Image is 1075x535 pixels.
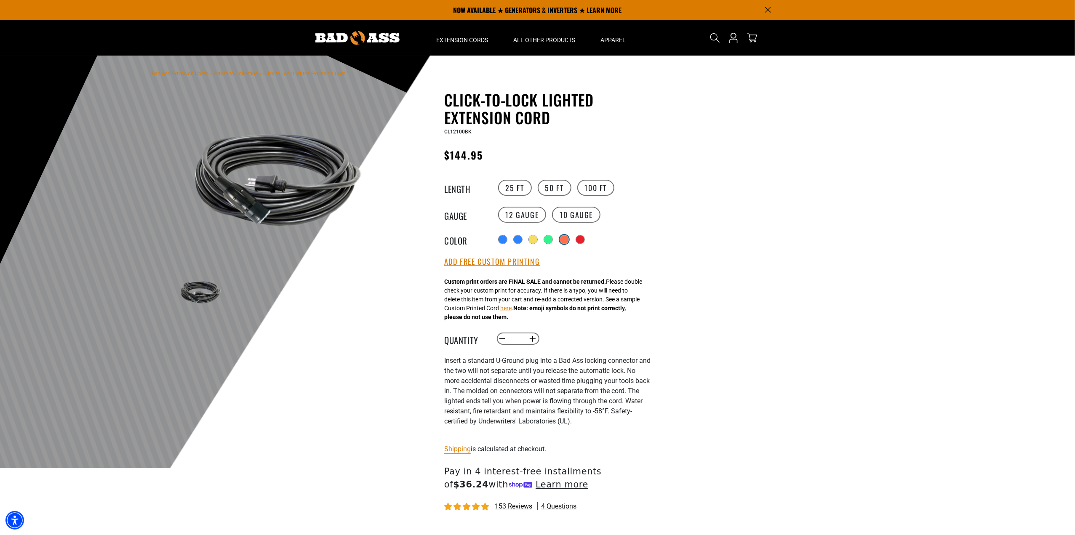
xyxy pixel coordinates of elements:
div: Accessibility Menu [5,511,24,530]
div: I [444,356,651,437]
span: Extension Cords [437,36,488,44]
strong: Note: emoji symbols do not print correctly, please do not use them. [444,305,626,320]
summary: Apparel [588,20,639,56]
legend: Gauge [444,209,486,220]
a: Bad Ass Extension Cords [152,71,208,77]
legend: Length [444,182,486,193]
label: 50 FT [538,180,571,196]
summary: Search [708,31,722,45]
span: All Other Products [514,36,576,44]
summary: All Other Products [501,20,588,56]
label: 25 FT [498,180,532,196]
button: here [500,304,512,313]
span: 4.87 stars [444,503,491,511]
span: Apparel [601,36,626,44]
img: black [176,112,379,248]
span: › [260,71,261,77]
a: Open this option [727,20,740,56]
span: › [210,71,212,77]
div: Please double check your custom print for accuracy. If there is a typo, you will need to delete t... [444,277,642,322]
a: Shipping [444,445,471,453]
summary: Extension Cords [424,20,501,56]
button: Add Free Custom Printing [444,257,540,266]
nav: breadcrumbs [152,68,346,78]
label: 10 Gauge [552,207,600,223]
h1: Click-to-Lock Lighted Extension Cord [444,91,651,126]
legend: Color [444,234,486,245]
span: nsert a standard U-Ground plug into a Bad Ass locking connector and the two will not separate unt... [444,357,651,425]
img: black [176,276,225,309]
img: Bad Ass Extension Cords [315,31,400,45]
span: $144.95 [444,147,483,162]
div: is calculated at checkout. [444,443,651,455]
span: Click-to-Lock Lighted Extension Cord [263,71,346,77]
label: 100 FT [577,180,615,196]
label: 12 Gauge [498,207,547,223]
label: Quantity [444,333,486,344]
span: CL12100BK [444,129,472,135]
span: 153 reviews [495,502,532,510]
span: 4 questions [541,502,576,511]
a: Return to Collection [213,71,258,77]
strong: Custom print orders are FINAL SALE and cannot be returned. [444,278,606,285]
a: cart [745,33,759,43]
